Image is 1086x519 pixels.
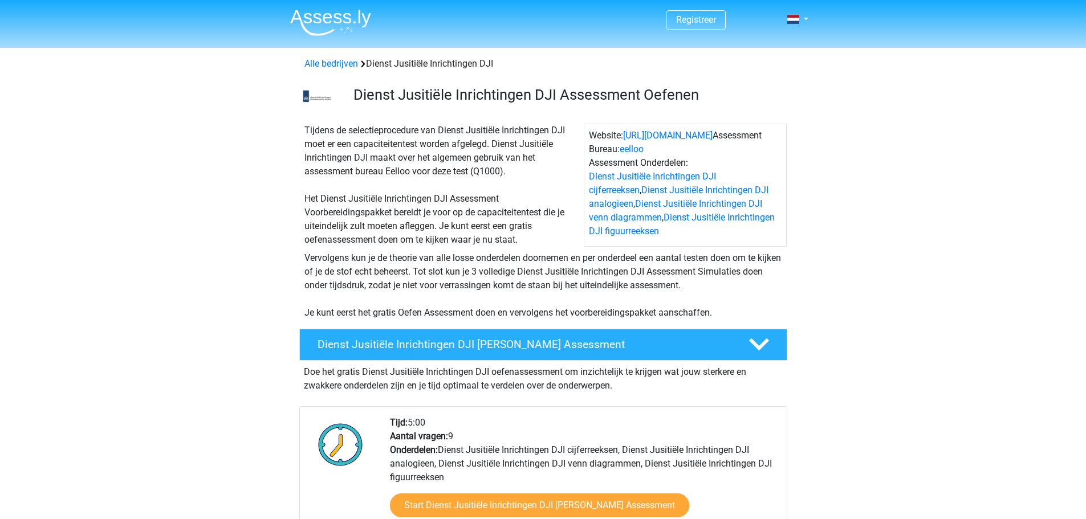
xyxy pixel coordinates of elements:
[589,198,762,223] a: Dienst Jusitiële Inrichtingen DJI venn diagrammen
[353,86,778,104] h3: Dienst Jusitiële Inrichtingen DJI Assessment Oefenen
[584,124,787,247] div: Website: Assessment Bureau: Assessment Onderdelen: , , ,
[390,444,438,455] b: Onderdelen:
[304,58,358,69] a: Alle bedrijven
[300,251,787,320] div: Vervolgens kun je de theorie van alle losse onderdelen doornemen en per onderdeel een aantal test...
[312,416,369,473] img: Klok
[299,361,787,393] div: Doe het gratis Dienst Jusitiële Inrichtingen DJI oefenassessment om inzichtelijk te krijgen wat j...
[620,144,644,154] a: eelloo
[390,493,689,517] a: Start Dienst Jusitiële Inrichtingen DJI [PERSON_NAME] Assessment
[390,417,408,428] b: Tijd:
[300,57,787,71] div: Dienst Jusitiële Inrichtingen DJI
[295,329,792,361] a: Dienst Jusitiële Inrichtingen DJI [PERSON_NAME] Assessment
[318,338,730,351] h4: Dienst Jusitiële Inrichtingen DJI [PERSON_NAME] Assessment
[589,185,768,209] a: Dienst Jusitiële Inrichtingen DJI analogieen
[300,124,584,247] div: Tijdens de selectieprocedure van Dienst Jusitiële Inrichtingen DJI moet er een capaciteitentest w...
[676,14,716,25] a: Registreer
[589,171,716,195] a: Dienst Jusitiële Inrichtingen DJI cijferreeksen
[623,130,713,141] a: [URL][DOMAIN_NAME]
[290,9,371,36] img: Assessly
[390,431,448,442] b: Aantal vragen:
[589,212,775,236] a: Dienst Jusitiële Inrichtingen DJI figuurreeksen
